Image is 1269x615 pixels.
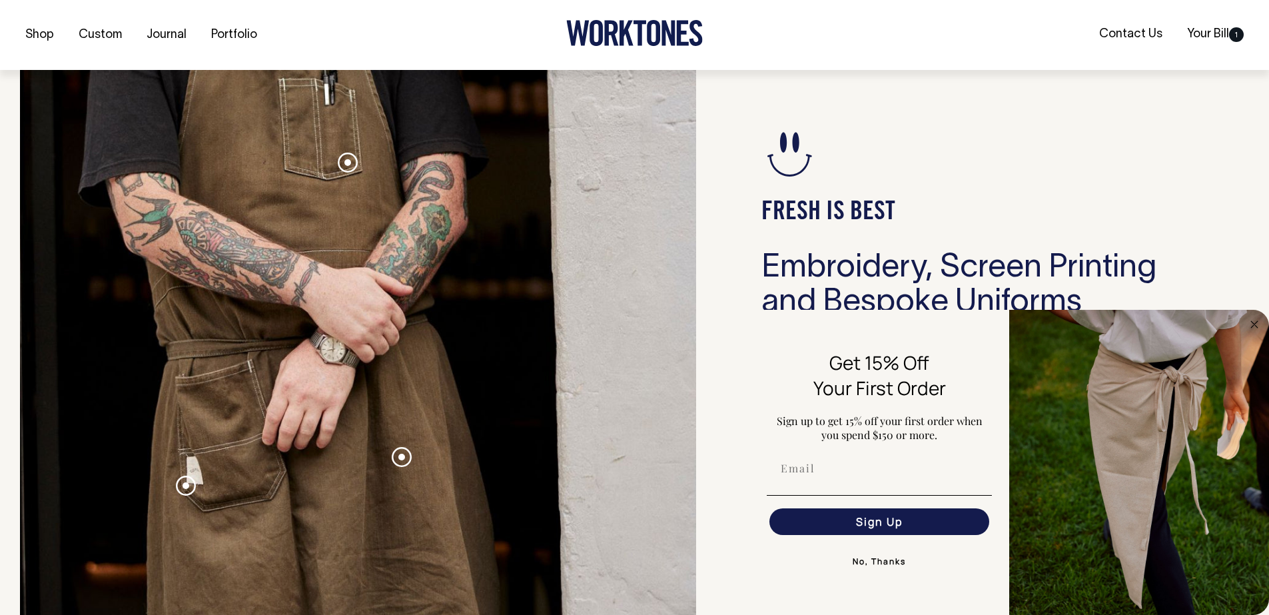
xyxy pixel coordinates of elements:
[769,455,989,482] input: Email
[829,350,929,375] span: Get 15% Off
[1229,27,1244,42] span: 1
[141,24,192,46] a: Journal
[1009,310,1269,615] img: 5e34ad8f-4f05-4173-92a8-ea475ee49ac9.jpeg
[813,375,946,400] span: Your First Order
[1094,23,1168,45] a: Contact Us
[1246,316,1262,332] button: Close dialog
[20,24,59,46] a: Shop
[1182,23,1249,45] a: Your Bill1
[749,310,1269,615] div: FLYOUT Form
[206,24,262,46] a: Portfolio
[767,495,992,496] img: underline
[73,24,127,46] a: Custom
[769,508,989,535] button: Sign Up
[777,414,983,442] span: Sign up to get 15% off your first order when you spend $150 or more.
[767,548,992,575] button: No, Thanks
[761,251,1184,322] h3: Embroidery, Screen Printing and Bespoke Uniforms
[761,197,1184,227] h4: FRESH IS BEST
